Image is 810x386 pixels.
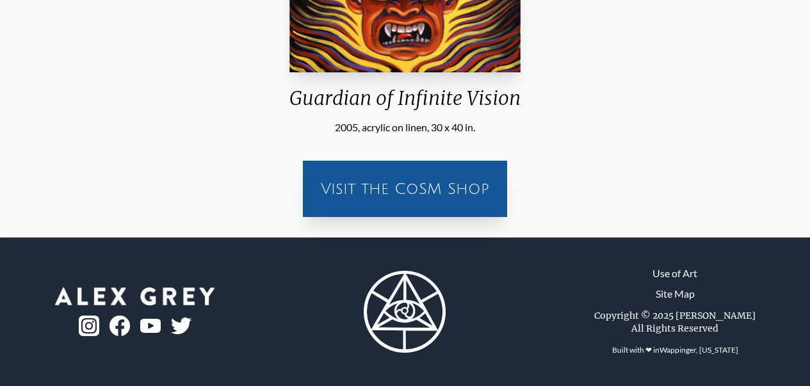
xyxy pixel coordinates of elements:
[311,168,499,209] a: Visit the CoSM Shop
[660,345,738,355] a: Wappinger, [US_STATE]
[656,286,695,302] a: Site Map
[607,340,743,360] div: Built with ❤ in
[140,319,161,334] img: youtube-logo.png
[279,86,531,120] div: Guardian of Infinite Vision
[652,266,697,281] a: Use of Art
[109,316,130,336] img: fb-logo.png
[79,316,99,336] img: ig-logo.png
[279,120,531,135] div: 2005, acrylic on linen, 30 x 40 in.
[631,322,718,335] div: All Rights Reserved
[171,318,191,334] img: twitter-logo.png
[594,309,756,322] div: Copyright © 2025 [PERSON_NAME]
